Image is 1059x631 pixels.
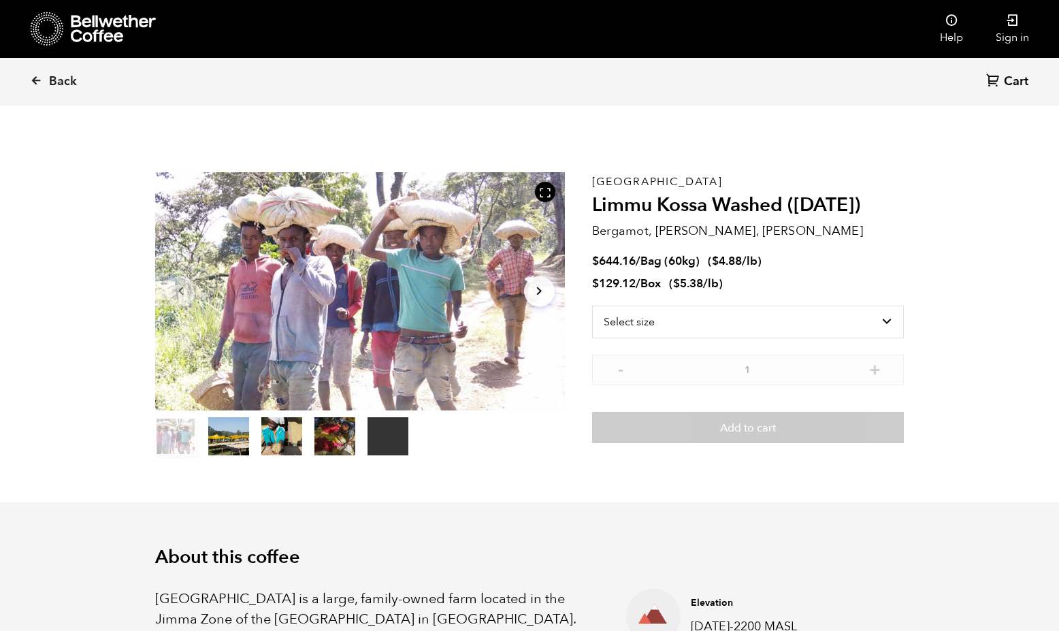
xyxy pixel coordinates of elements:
span: Box [640,276,661,291]
span: ( ) [669,276,723,291]
p: Bergamot, [PERSON_NAME], [PERSON_NAME] [592,222,904,240]
span: $ [673,276,680,291]
button: Add to cart [592,412,904,443]
video: Your browser does not support the video tag. [368,417,408,455]
span: Back [49,74,77,90]
span: $ [592,253,599,269]
span: $ [592,276,599,291]
span: / [636,253,640,269]
button: - [613,361,630,375]
span: $ [712,253,719,269]
span: ( ) [708,253,762,269]
button: + [866,361,883,375]
h4: Elevation [691,596,843,610]
span: Bag (60kg) [640,253,700,269]
span: /lb [742,253,757,269]
bdi: 4.88 [712,253,742,269]
span: / [636,276,640,291]
bdi: 5.38 [673,276,703,291]
h2: About this coffee [155,547,904,568]
span: Cart [1004,74,1028,90]
span: /lb [703,276,719,291]
a: Cart [986,73,1032,91]
bdi: 129.12 [592,276,636,291]
bdi: 644.16 [592,253,636,269]
h2: Limmu Kossa Washed ([DATE]) [592,194,904,217]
